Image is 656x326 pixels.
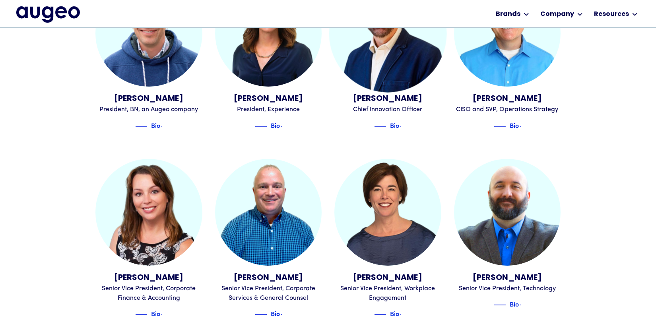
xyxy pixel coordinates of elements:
[390,309,399,318] div: Bio
[95,272,202,284] div: [PERSON_NAME]
[281,310,293,319] img: Blue text arrow
[334,105,441,114] div: Chief Innovation Officer
[215,159,322,319] a: Danny Kristal[PERSON_NAME]Senior Vice President, Corporate Services & General CounselBlue decorat...
[16,6,80,22] img: Augeo's full logo in midnight blue.
[95,284,202,303] div: Senior Vice President, Corporate Finance & Accounting
[151,120,160,130] div: Bio
[390,120,399,130] div: Bio
[374,122,386,131] img: Blue decorative line
[95,105,202,114] div: President, BN, an Augeo company
[215,159,322,266] img: Danny Kristal
[135,310,147,319] img: Blue decorative line
[374,310,386,319] img: Blue decorative line
[520,300,532,310] img: Blue text arrow
[95,159,202,319] a: Jennifer Vanselow[PERSON_NAME]Senior Vice President, Corporate Finance & AccountingBlue decorativ...
[334,159,441,319] a: Patty Saari[PERSON_NAME]Senior Vice President, Workplace EngagementBlue decorative lineBioBlue te...
[454,93,561,105] div: [PERSON_NAME]
[95,93,202,105] div: [PERSON_NAME]
[454,159,561,266] img: Nathaniel Engelsen
[334,272,441,284] div: [PERSON_NAME]
[334,284,441,303] div: Senior Vice President, Workplace Engagement
[400,122,412,131] img: Blue text arrow
[135,122,147,131] img: Blue decorative line
[271,120,280,130] div: Bio
[594,10,629,19] div: Resources
[271,309,280,318] div: Bio
[520,122,532,131] img: Blue text arrow
[334,159,441,266] img: Patty Saari
[151,309,160,318] div: Bio
[454,105,561,114] div: CISO and SVP, Operations Strategy
[255,122,267,131] img: Blue decorative line
[281,122,293,131] img: Blue text arrow
[494,300,506,310] img: Blue decorative line
[334,93,441,105] div: [PERSON_NAME]
[540,10,574,19] div: Company
[161,122,173,131] img: Blue text arrow
[215,284,322,303] div: Senior Vice President, Corporate Services & General Counsel
[494,122,506,131] img: Blue decorative line
[400,310,412,319] img: Blue text arrow
[454,284,561,293] div: Senior Vice President, Technology
[215,105,322,114] div: President, Experience
[510,120,519,130] div: Bio
[454,272,561,284] div: [PERSON_NAME]
[215,272,322,284] div: [PERSON_NAME]
[16,6,80,22] a: home
[454,159,561,309] a: Nathaniel Engelsen[PERSON_NAME]Senior Vice President, TechnologyBlue decorative lineBioBlue text ...
[95,159,202,266] img: Jennifer Vanselow
[510,299,519,309] div: Bio
[215,93,322,105] div: [PERSON_NAME]
[161,310,173,319] img: Blue text arrow
[255,310,267,319] img: Blue decorative line
[496,10,520,19] div: Brands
